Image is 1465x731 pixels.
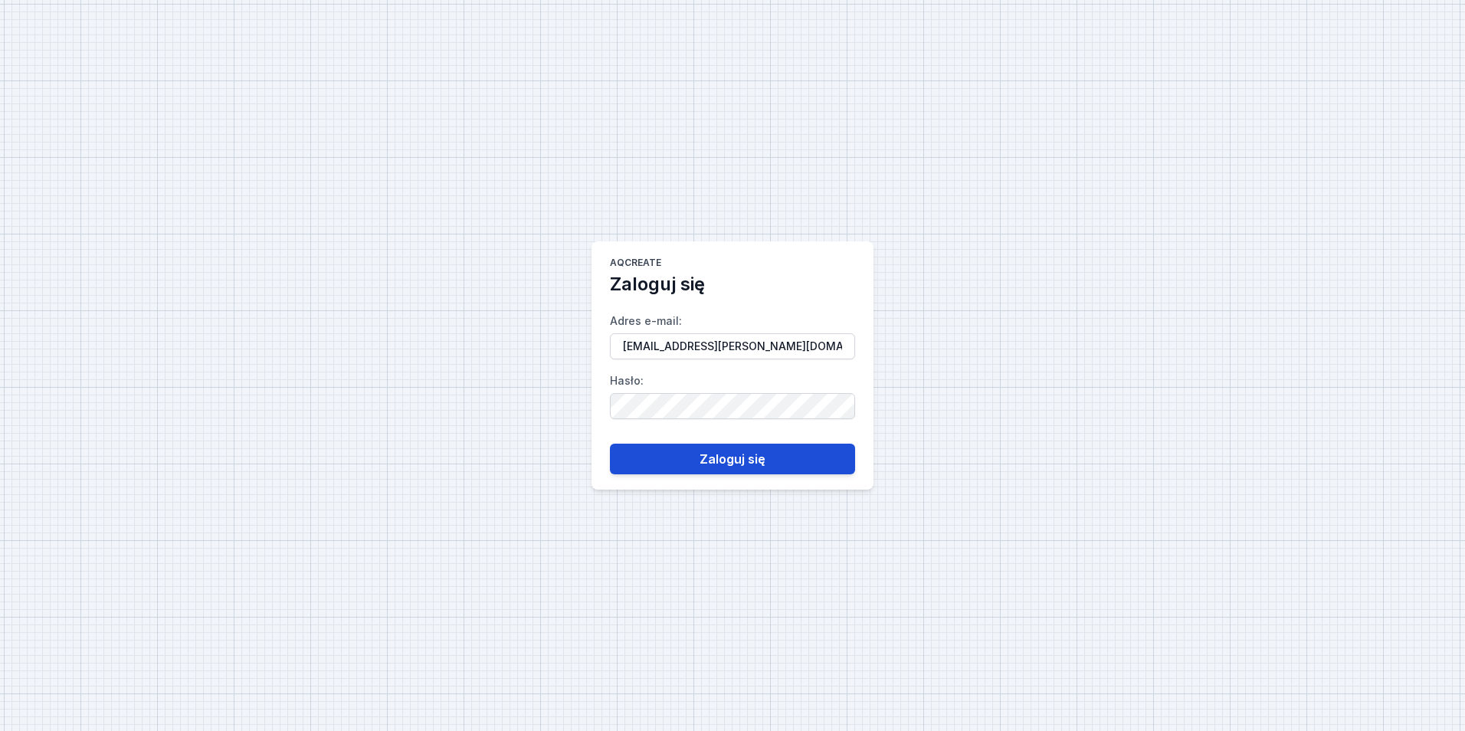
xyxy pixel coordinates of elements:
[610,393,855,419] input: Hasło:
[610,309,855,359] label: Adres e-mail :
[610,369,855,419] label: Hasło :
[610,333,855,359] input: Adres e-mail:
[610,257,661,272] h1: AQcreate
[610,444,855,474] button: Zaloguj się
[610,272,705,297] h2: Zaloguj się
